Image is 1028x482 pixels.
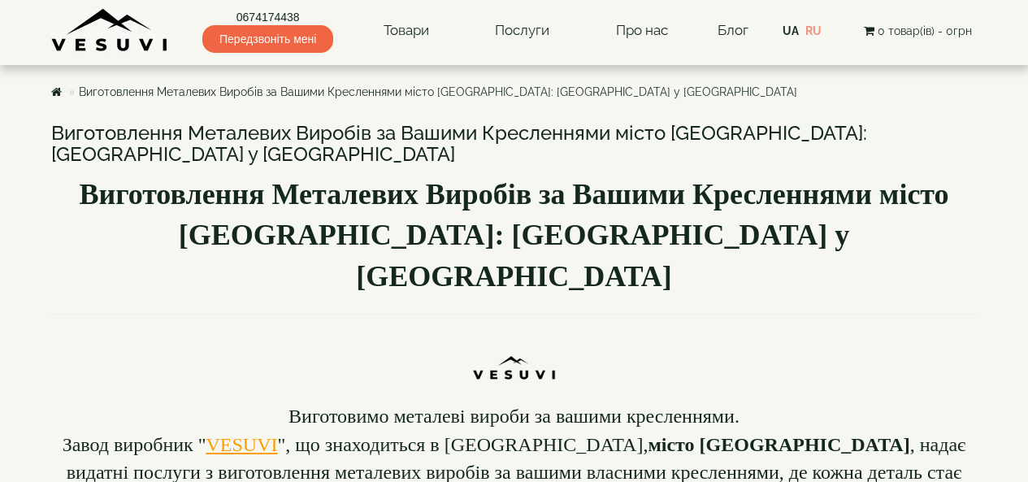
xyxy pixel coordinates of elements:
a: 0674174438 [202,9,333,25]
a: VESUVI [206,434,278,455]
button: 0 товар(ів) - 0грн [859,22,977,40]
span: Передзвоніть мені [202,25,333,53]
a: Блог [718,22,748,38]
span: ua [783,24,799,37]
a: Про нас [600,12,684,50]
a: Виготовлення Металевих Виробів за Вашими Кресленнями місто [GEOGRAPHIC_DATA]: [GEOGRAPHIC_DATA] у... [79,85,797,98]
font: Виготовимо металеві вироби за вашими кресленнями. [288,406,740,427]
h3: Виготовлення Металевих Виробів за Вашими Кресленнями місто [GEOGRAPHIC_DATA]: [GEOGRAPHIC_DATA] у... [51,123,978,166]
a: Товари [367,12,445,50]
span: 0 товар(ів) - 0грн [878,24,972,37]
a: Послуги [479,12,566,50]
img: PUbymHslNuv4uAEzqJpb6FGsOwdgUpvJpDmNqBc3N95ZFIp7Nq6GbIGTo4R592Obv21Wx6QEDVHZ4VvSFe9xc49KlnFEIH65O... [469,323,559,390]
b: Виготовлення Металевих Виробів за Вашими Кресленнями місто [GEOGRAPHIC_DATA]: [GEOGRAPHIC_DATA] у... [79,178,948,293]
b: місто [GEOGRAPHIC_DATA] [648,434,909,455]
a: ru [805,24,822,37]
img: Завод VESUVI [51,8,169,53]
